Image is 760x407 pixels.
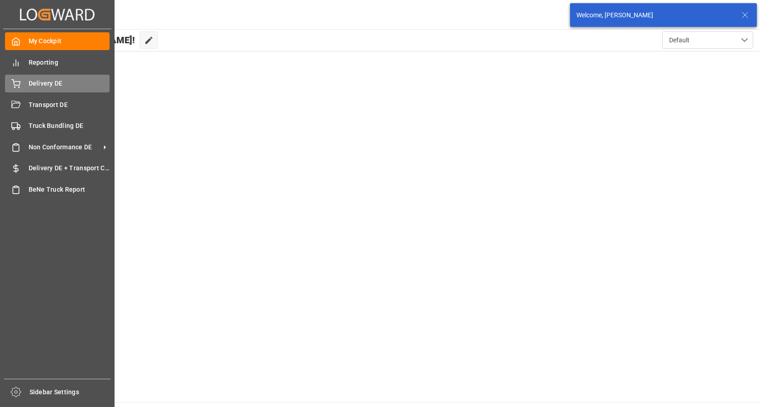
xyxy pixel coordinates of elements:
[576,10,733,20] div: Welcome, [PERSON_NAME]
[29,121,110,131] span: Truck Bundling DE
[5,75,110,92] a: Delivery DE
[29,100,110,110] span: Transport DE
[29,58,110,67] span: Reporting
[5,96,110,113] a: Transport DE
[5,159,110,177] a: Delivery DE + Transport Cost
[29,185,110,194] span: BeNe Truck Report
[30,387,111,397] span: Sidebar Settings
[5,53,110,71] a: Reporting
[669,36,690,45] span: Default
[29,142,100,152] span: Non Conformance DE
[662,31,753,49] button: open menu
[5,117,110,135] a: Truck Bundling DE
[5,32,110,50] a: My Cockpit
[29,36,110,46] span: My Cockpit
[5,180,110,198] a: BeNe Truck Report
[29,163,110,173] span: Delivery DE + Transport Cost
[29,79,110,88] span: Delivery DE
